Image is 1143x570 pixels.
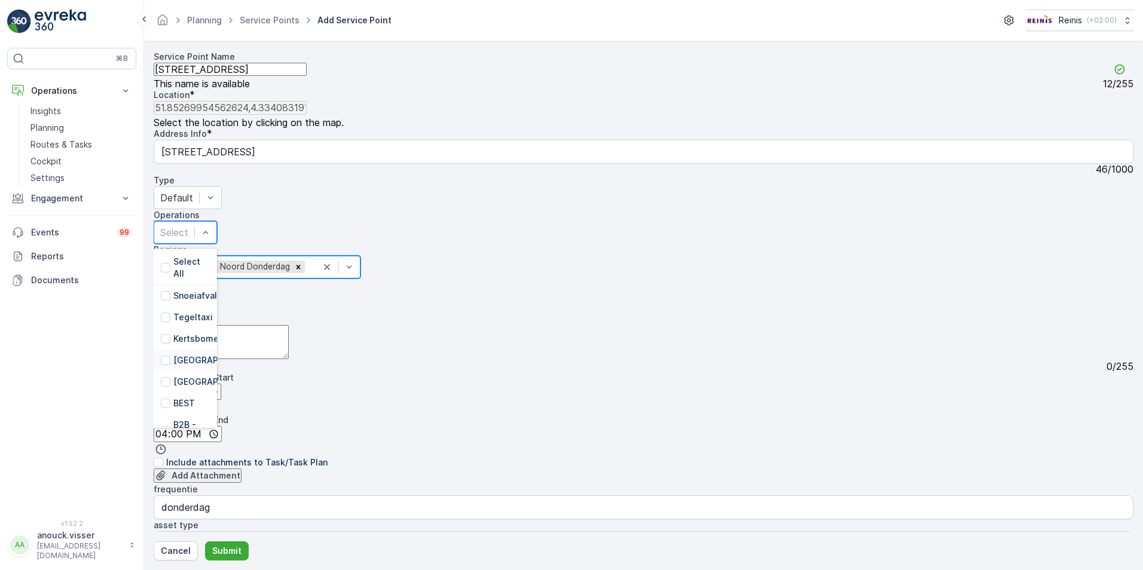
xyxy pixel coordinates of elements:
[160,225,188,240] p: Select
[154,175,175,185] label: Type
[37,541,123,560] p: [EMAIL_ADDRESS][DOMAIN_NAME]
[156,18,169,28] a: Homepage
[173,376,261,388] p: [GEOGRAPHIC_DATA]
[31,250,132,262] p: Reports
[154,468,242,483] button: Upload File
[212,545,242,557] p: Submit
[30,105,61,117] p: Insights
[187,15,222,25] a: Planning
[154,51,235,62] label: Service Point Name
[1107,361,1133,372] p: 0 / 255
[154,78,250,89] span: This name is available
[7,244,136,268] a: Reports
[30,172,65,184] p: Settings
[154,244,187,255] label: Regions
[26,170,136,186] a: Settings
[1026,10,1133,31] button: Reinis(+02:00)
[30,122,64,134] p: Planning
[1103,78,1133,89] p: 12 / 255
[315,14,394,26] span: Add Service Point
[116,54,128,63] p: ⌘B
[154,117,344,128] span: Select the location by clicking on the map.
[31,192,112,204] p: Engagement
[26,119,136,136] a: Planning
[1026,14,1054,27] img: Reinis-Logo-Vrijstaand_Tekengebied-1-copy2_aBO4n7j.png
[161,545,191,557] p: Cancel
[173,333,224,345] p: Kertsbomen
[154,541,198,560] button: Cancel
[240,15,299,25] a: Service Points
[1087,16,1117,25] p: ( +02:00 )
[173,397,195,409] p: BEST
[7,79,136,103] button: Operations
[37,529,123,541] p: anouck.visser
[172,470,240,482] p: Add Attachment
[30,139,92,151] p: Routes & Tasks
[1059,14,1082,26] p: Reinis
[31,274,132,286] p: Documents
[30,155,62,167] p: Cockpit
[7,520,136,527] span: v 1.52.2
[7,268,136,292] a: Documents
[7,220,136,244] a: Events99
[26,103,136,119] a: Insights
[205,541,249,560] button: Submit
[173,419,210,443] p: B2B - Papier
[160,261,292,273] div: Prullenbakken Noord Donderdag
[26,136,136,153] a: Routes & Tasks
[154,484,198,494] label: frequentie
[31,85,112,97] p: Operations
[166,456,328,468] p: Include attachments to Task/Task Plan
[154,128,207,139] label: Address Info
[154,90,190,100] label: Location
[173,256,210,280] p: Select All
[154,210,200,220] label: Operations
[7,10,31,33] img: logo
[173,311,213,323] p: Tegeltaxi
[7,186,136,210] button: Engagement
[154,520,198,530] label: asset type
[7,529,136,560] button: AAanouck.visser[EMAIL_ADDRESS][DOMAIN_NAME]
[120,228,129,237] p: 99
[173,354,261,366] p: [GEOGRAPHIC_DATA]
[1096,164,1133,174] p: 46 / 1000
[10,535,29,554] div: AA
[26,153,136,170] a: Cockpit
[292,261,305,273] div: Remove Prullenbakken Noord Donderdag
[173,290,217,302] p: Snoeiafval
[35,10,86,33] img: logo_light-DOdMpM7g.png
[31,226,110,238] p: Events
